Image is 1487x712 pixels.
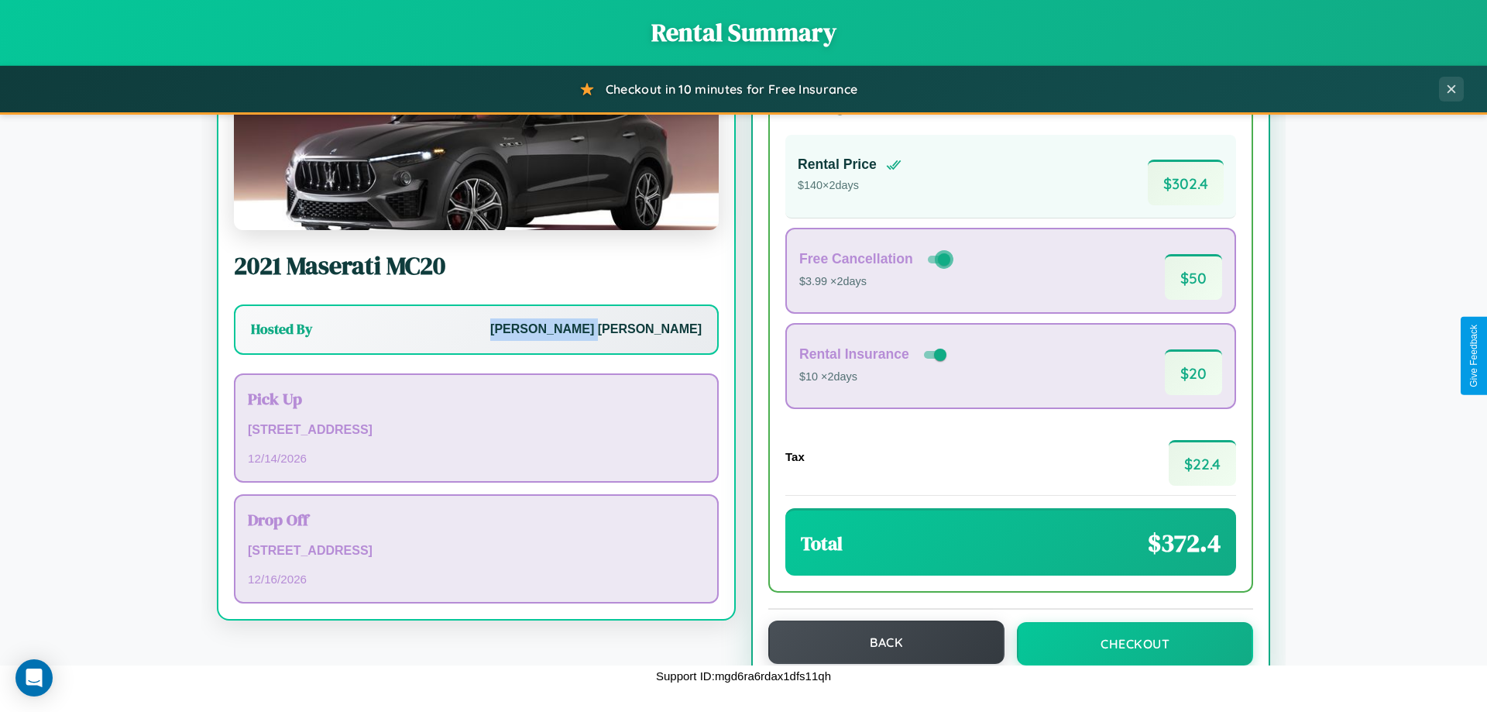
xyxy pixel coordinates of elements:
[251,320,312,339] h3: Hosted By
[1148,160,1224,205] span: $ 302.4
[248,419,705,442] p: [STREET_ADDRESS]
[248,448,705,469] p: 12 / 14 / 2026
[801,531,843,556] h3: Total
[15,659,53,697] div: Open Intercom Messenger
[656,666,831,686] p: Support ID: mgd6ra6rdax1dfs11qh
[1165,254,1222,300] span: $ 50
[15,15,1472,50] h1: Rental Summary
[1165,349,1222,395] span: $ 20
[785,450,805,463] h4: Tax
[768,621,1004,664] button: Back
[1468,325,1479,387] div: Give Feedback
[799,251,913,267] h4: Free Cancellation
[248,569,705,590] p: 12 / 16 / 2026
[248,387,705,410] h3: Pick Up
[248,508,705,531] h3: Drop Off
[799,367,950,387] p: $10 × 2 days
[798,176,901,196] p: $ 140 × 2 days
[799,346,909,363] h4: Rental Insurance
[234,75,719,230] img: Maserati MC20
[606,81,857,97] span: Checkout in 10 minutes for Free Insurance
[799,272,953,292] p: $3.99 × 2 days
[234,249,719,283] h2: 2021 Maserati MC20
[248,540,705,562] p: [STREET_ADDRESS]
[1169,440,1236,486] span: $ 22.4
[798,157,877,173] h4: Rental Price
[490,318,702,341] p: [PERSON_NAME] [PERSON_NAME]
[1148,526,1221,560] span: $ 372.4
[1017,622,1253,666] button: Checkout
